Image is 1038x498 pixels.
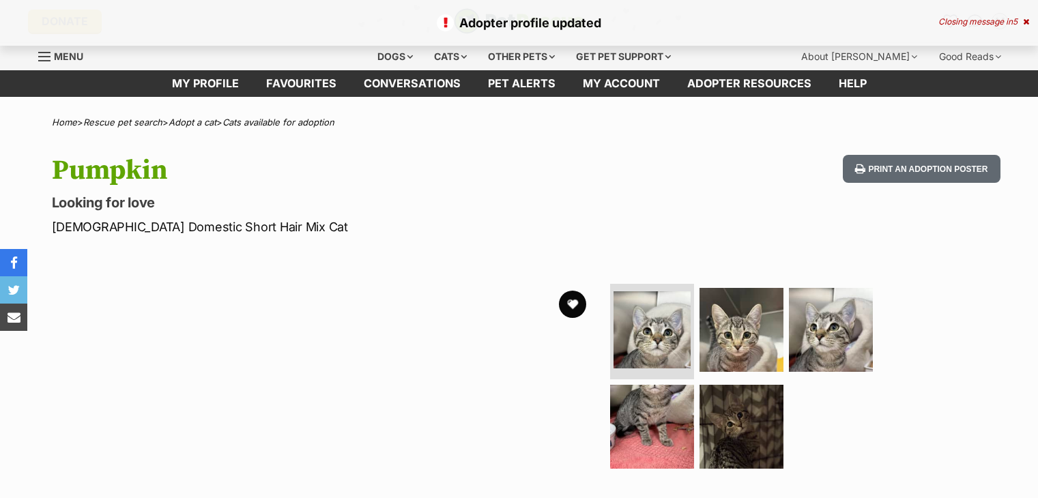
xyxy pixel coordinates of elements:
a: Adopter resources [674,70,825,97]
img: Photo of Pumpkin [610,385,694,469]
div: Cats [424,43,476,70]
img: Photo of Pumpkin [789,288,873,372]
div: > > > [18,117,1021,128]
button: Print an adoption poster [843,155,1000,183]
img: Photo of Pumpkin [700,288,783,372]
span: 5 [1013,16,1018,27]
img: Photo of Pumpkin [700,385,783,469]
a: Rescue pet search [83,117,162,128]
a: conversations [350,70,474,97]
button: favourite [559,291,586,318]
span: Menu [54,50,83,62]
a: Menu [38,43,93,68]
div: Other pets [478,43,564,70]
a: Favourites [253,70,350,97]
div: Closing message in [938,17,1029,27]
div: About [PERSON_NAME] [792,43,927,70]
div: Dogs [368,43,422,70]
div: Good Reads [929,43,1011,70]
p: Adopter profile updated [14,14,1024,32]
p: Looking for love [52,193,629,212]
a: Pet alerts [474,70,569,97]
img: Photo of Pumpkin [614,291,691,368]
div: Get pet support [566,43,680,70]
a: Cats available for adoption [222,117,334,128]
a: Help [825,70,880,97]
a: Adopt a cat [169,117,216,128]
p: [DEMOGRAPHIC_DATA] Domestic Short Hair Mix Cat [52,218,629,236]
h1: Pumpkin [52,155,629,186]
a: My profile [158,70,253,97]
a: My account [569,70,674,97]
a: Home [52,117,77,128]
